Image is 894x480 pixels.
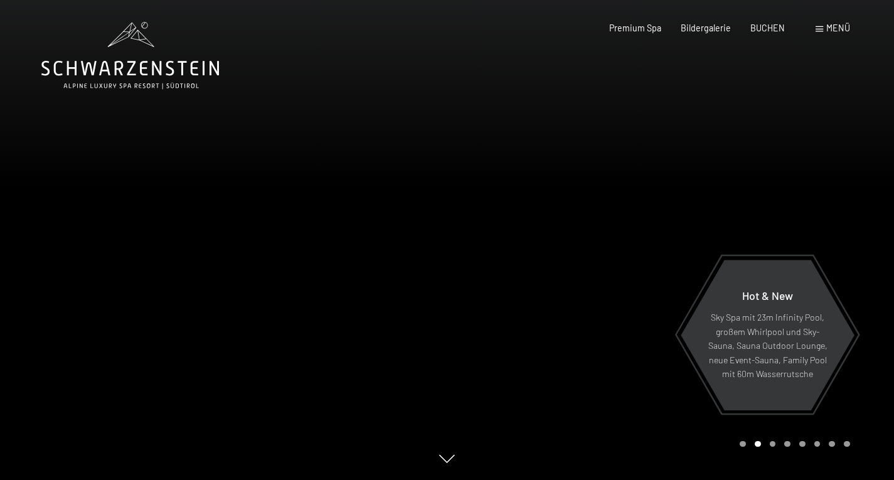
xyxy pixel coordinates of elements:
a: Premium Spa [609,23,661,33]
div: Carousel Page 8 [844,441,850,447]
a: Hot & New Sky Spa mit 23m Infinity Pool, großem Whirlpool und Sky-Sauna, Sauna Outdoor Lounge, ne... [680,259,855,411]
a: Bildergalerie [681,23,731,33]
div: Carousel Pagination [735,441,849,447]
span: Hot & New [742,289,793,302]
div: Carousel Page 6 [814,441,821,447]
div: Carousel Page 4 [784,441,790,447]
div: Carousel Page 7 [829,441,835,447]
span: Menü [826,23,850,33]
div: Carousel Page 1 [740,441,746,447]
div: Carousel Page 5 [799,441,806,447]
div: Carousel Page 2 (Current Slide) [755,441,761,447]
p: Sky Spa mit 23m Infinity Pool, großem Whirlpool und Sky-Sauna, Sauna Outdoor Lounge, neue Event-S... [708,311,827,381]
div: Carousel Page 3 [770,441,776,447]
a: BUCHEN [750,23,785,33]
